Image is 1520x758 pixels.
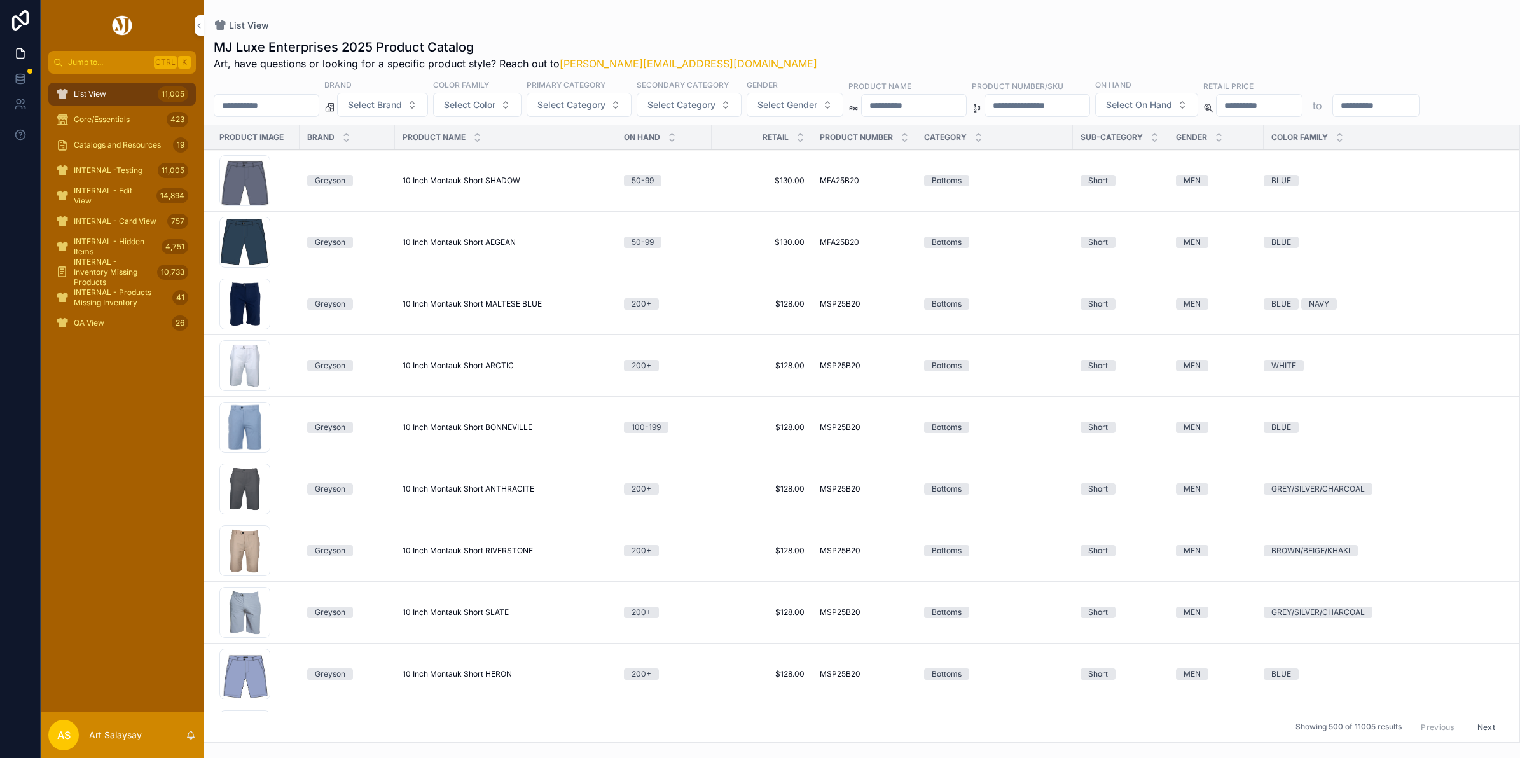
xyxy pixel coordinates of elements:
[1176,422,1256,433] a: MEN
[1088,607,1108,618] div: Short
[820,361,860,371] span: MSP25B20
[820,361,909,371] a: MSP25B20
[74,257,152,287] span: INTERNAL - Inventory Missing Products
[820,669,909,679] a: MSP25B20
[324,79,352,90] label: Brand
[74,237,156,257] span: INTERNAL - Hidden Items
[1088,360,1108,371] div: Short
[403,607,509,617] span: 10 Inch Montauk Short SLATE
[763,132,789,142] span: Retail
[48,184,196,207] a: INTERNAL - Edit View14,894
[89,729,142,741] p: Art Salaysay
[719,176,805,186] span: $130.00
[632,545,651,556] div: 200+
[924,298,1065,310] a: Bottoms
[747,93,843,117] button: Select Button
[624,545,704,556] a: 200+
[820,607,909,617] a: MSP25B20
[1088,237,1108,248] div: Short
[403,669,512,679] span: 10 Inch Montauk Short HERON
[624,607,704,618] a: 200+
[637,93,742,117] button: Select Button
[403,546,609,556] a: 10 Inch Montauk Short RIVERSTONE
[924,607,1065,618] a: Bottoms
[932,237,962,248] div: Bottoms
[48,210,196,233] a: INTERNAL - Card View757
[932,422,962,433] div: Bottoms
[74,318,104,328] span: QA View
[972,80,1063,92] label: Product Number/SKU
[1088,298,1108,310] div: Short
[315,422,345,433] div: Greyson
[110,15,134,36] img: App logo
[924,483,1065,495] a: Bottoms
[1176,298,1256,310] a: MEN
[315,237,345,248] div: Greyson
[1313,98,1322,113] p: to
[924,237,1065,248] a: Bottoms
[158,86,188,102] div: 11,005
[1295,722,1402,733] span: Showing 500 of 11005 results
[820,546,909,556] a: MSP25B20
[932,175,962,186] div: Bottoms
[403,299,609,309] a: 10 Inch Montauk Short MALTESE BLUE
[624,298,704,310] a: 200+
[1106,99,1172,111] span: Select On Hand
[403,607,609,617] a: 10 Inch Montauk Short SLATE
[403,361,514,371] span: 10 Inch Montauk Short ARCTIC
[924,175,1065,186] a: Bottoms
[48,312,196,334] a: QA View26
[624,132,660,142] span: On Hand
[48,286,196,309] a: INTERNAL - Products Missing Inventory41
[1184,298,1201,310] div: MEN
[74,186,151,206] span: INTERNAL - Edit View
[719,299,805,309] a: $128.00
[348,99,402,111] span: Select Brand
[403,422,609,432] a: 10 Inch Montauk Short BONNEVILLE
[1081,360,1161,371] a: Short
[1081,545,1161,556] a: Short
[1264,545,1504,556] a: BROWN/BEIGE/KHAKI
[924,545,1065,556] a: Bottoms
[1088,422,1108,433] div: Short
[1271,132,1328,142] span: Color Family
[307,237,387,248] a: Greyson
[1184,237,1201,248] div: MEN
[1184,607,1201,618] div: MEN
[1468,717,1504,737] button: Next
[337,93,428,117] button: Select Button
[537,99,605,111] span: Select Category
[719,237,805,247] a: $130.00
[162,239,188,254] div: 4,751
[1264,175,1504,186] a: BLUE
[719,607,805,617] span: $128.00
[1081,668,1161,680] a: Short
[632,483,651,495] div: 200+
[48,235,196,258] a: INTERNAL - Hidden Items4,751
[624,237,704,248] a: 50-99
[156,188,188,203] div: 14,894
[1271,422,1291,433] div: BLUE
[719,546,805,556] a: $128.00
[229,19,269,32] span: List View
[820,132,893,142] span: Product Number
[1176,607,1256,618] a: MEN
[1081,237,1161,248] a: Short
[48,134,196,156] a: Catalogs and Resources19
[41,74,204,351] div: scrollable content
[1176,668,1256,680] a: MEN
[1184,422,1201,433] div: MEN
[1088,483,1108,495] div: Short
[307,545,387,556] a: Greyson
[932,298,962,310] div: Bottoms
[1271,237,1291,248] div: BLUE
[719,422,805,432] span: $128.00
[719,669,805,679] a: $128.00
[1203,80,1254,92] label: Retail Price
[48,159,196,182] a: INTERNAL -Testing11,005
[315,175,345,186] div: Greyson
[820,422,860,432] span: MSP25B20
[820,176,859,186] span: MFA25B20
